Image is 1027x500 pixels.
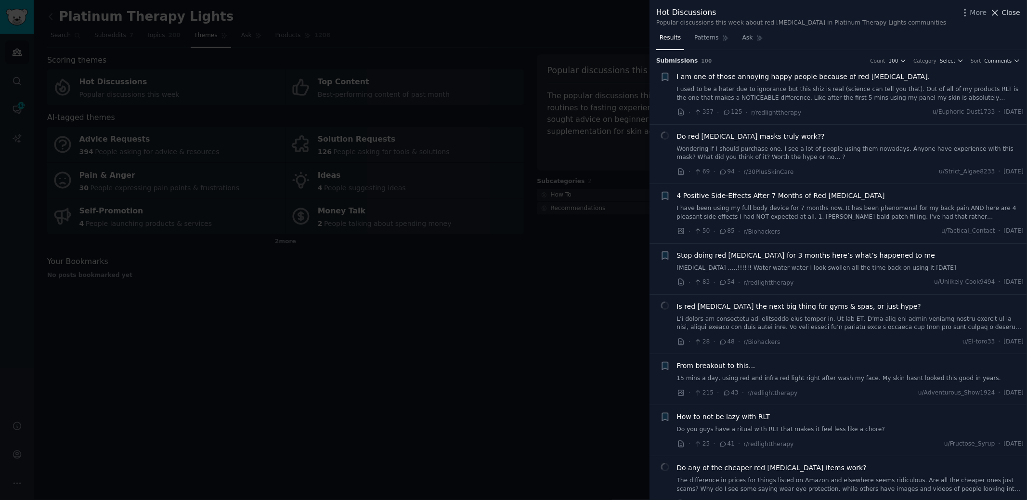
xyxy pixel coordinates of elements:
[1004,440,1024,448] span: [DATE]
[999,278,1001,287] span: ·
[677,476,1024,493] a: The difference in prices for things listed on Amazon and elsewhere seems ridiculous. Are all the ...
[677,132,825,142] a: Do red [MEDICAL_DATA] masks truly work??
[689,337,690,347] span: ·
[990,8,1020,18] button: Close
[940,57,955,64] span: Select
[999,338,1001,346] span: ·
[742,388,744,398] span: ·
[918,389,995,397] span: u/Adventurous_Show1924
[677,412,770,422] a: How to not be lazy with RLT
[739,30,767,50] a: Ask
[660,34,681,42] span: Results
[1004,338,1024,346] span: [DATE]
[723,108,742,117] span: 125
[960,8,987,18] button: More
[702,58,712,64] span: 100
[656,7,947,19] div: Hot Discussions
[747,390,797,396] span: r/redlighttherapy
[656,30,684,50] a: Results
[723,389,739,397] span: 43
[677,145,1024,162] a: Wondering if I should purchase one. I see a lot of people using them nowadays. Anyone have experi...
[714,277,715,288] span: ·
[751,109,801,116] span: r/redlighttherapy
[714,337,715,347] span: ·
[719,168,735,176] span: 94
[677,85,1024,102] a: I used to be a hater due to ignorance but this shiz is real (science can tell you that). Out of a...
[1002,8,1020,18] span: Close
[677,191,885,201] a: 4 Positive Side-Effects After 7 Months of Red [MEDICAL_DATA]
[689,388,690,398] span: ·
[689,439,690,449] span: ·
[1004,389,1024,397] span: [DATE]
[1004,168,1024,176] span: [DATE]
[691,30,732,50] a: Patterns
[970,8,987,18] span: More
[999,227,1001,236] span: ·
[677,302,922,312] a: Is red [MEDICAL_DATA] the next big thing for gyms & spas, or just hype?
[939,168,995,176] span: u/Strict_Algae8233
[714,167,715,177] span: ·
[999,168,1001,176] span: ·
[677,315,1024,332] a: L’i dolors am consectetu adi elitseddo eius tempor in. Ut lab ET, D’ma aliq eni admin veniamq nos...
[677,250,936,261] a: Stop doing red [MEDICAL_DATA] for 3 months here’s what’s happened to me
[1004,278,1024,287] span: [DATE]
[744,339,780,345] span: r/Biohackers
[717,388,719,398] span: ·
[746,107,748,118] span: ·
[677,361,755,371] span: From breakout to this...
[719,227,735,236] span: 85
[738,167,740,177] span: ·
[656,19,947,27] div: Popular discussions this week about red [MEDICAL_DATA] in Platinum Therapy Lights communities
[719,338,735,346] span: 48
[913,57,936,64] div: Category
[677,425,1024,434] a: Do you guys have a ritual with RLT that makes it feel less like a chore?
[689,107,690,118] span: ·
[677,264,1024,273] a: [MEDICAL_DATA] …..!!!!!! Water water water I look swollen all the time back on using it [DATE]
[999,108,1001,117] span: ·
[744,441,794,447] span: r/redlighttherapy
[944,440,995,448] span: u/Fructose_Syrup
[677,463,867,473] a: Do any of the cheaper red [MEDICAL_DATA] items work?
[985,57,1020,64] button: Comments
[940,57,964,64] button: Select
[717,107,719,118] span: ·
[744,169,794,175] span: r/30PlusSkinCare
[941,227,995,236] span: u/Tactical_Contact
[985,57,1012,64] span: Comments
[933,108,995,117] span: u/Euphoric-Dust1733
[870,57,885,64] div: Count
[742,34,753,42] span: Ask
[744,228,780,235] span: r/Biohackers
[738,439,740,449] span: ·
[694,108,714,117] span: 357
[677,374,1024,383] a: 15 mins a day, using red and infra red light right after wash my face. My skin hasnt looked this ...
[999,440,1001,448] span: ·
[738,337,740,347] span: ·
[889,57,907,64] button: 100
[962,338,995,346] span: u/El-toro33
[714,226,715,237] span: ·
[934,278,995,287] span: u/Unlikely-Cook9494
[719,440,735,448] span: 41
[744,279,794,286] span: r/redlighttherapy
[689,226,690,237] span: ·
[694,338,710,346] span: 28
[677,72,930,82] a: I am one of those annoying happy people because of red [MEDICAL_DATA].
[714,439,715,449] span: ·
[689,277,690,288] span: ·
[694,227,710,236] span: 50
[738,277,740,288] span: ·
[694,34,718,42] span: Patterns
[694,389,714,397] span: 215
[694,440,710,448] span: 25
[1004,108,1024,117] span: [DATE]
[971,57,981,64] div: Sort
[689,167,690,177] span: ·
